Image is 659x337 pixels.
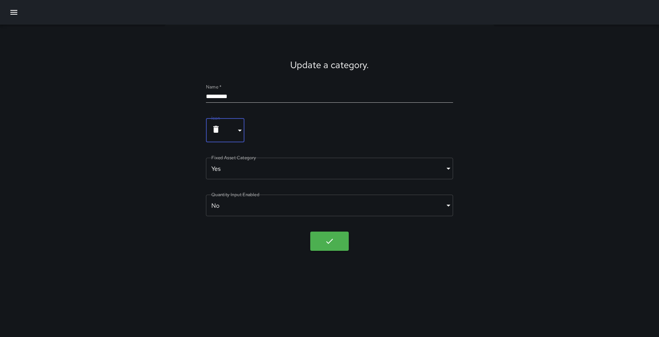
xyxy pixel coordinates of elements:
[290,59,369,71] div: Update a category.
[211,115,220,121] label: Icon
[211,191,259,198] label: Quantity Input Enabled
[211,154,256,161] label: Fixed Asset Category
[206,84,221,90] label: Name
[206,195,453,216] div: No
[206,158,453,179] div: Yes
